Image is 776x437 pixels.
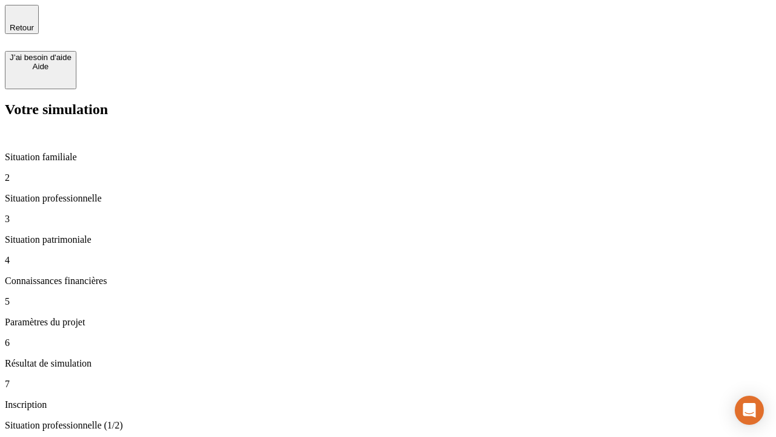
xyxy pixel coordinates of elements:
div: J’ai besoin d'aide [10,53,72,62]
p: 2 [5,172,771,183]
div: Open Intercom Messenger [735,396,764,425]
button: J’ai besoin d'aideAide [5,51,76,89]
p: 5 [5,296,771,307]
p: 6 [5,337,771,348]
p: Situation professionnelle [5,193,771,204]
p: Situation familiale [5,152,771,163]
p: 7 [5,379,771,390]
button: Retour [5,5,39,34]
p: Situation professionnelle (1/2) [5,420,771,431]
div: Aide [10,62,72,71]
span: Retour [10,23,34,32]
p: Résultat de simulation [5,358,771,369]
p: 3 [5,214,771,225]
p: 4 [5,255,771,266]
p: Paramètres du projet [5,317,771,328]
p: Inscription [5,399,771,410]
p: Situation patrimoniale [5,234,771,245]
p: Connaissances financières [5,276,771,286]
h2: Votre simulation [5,101,771,118]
